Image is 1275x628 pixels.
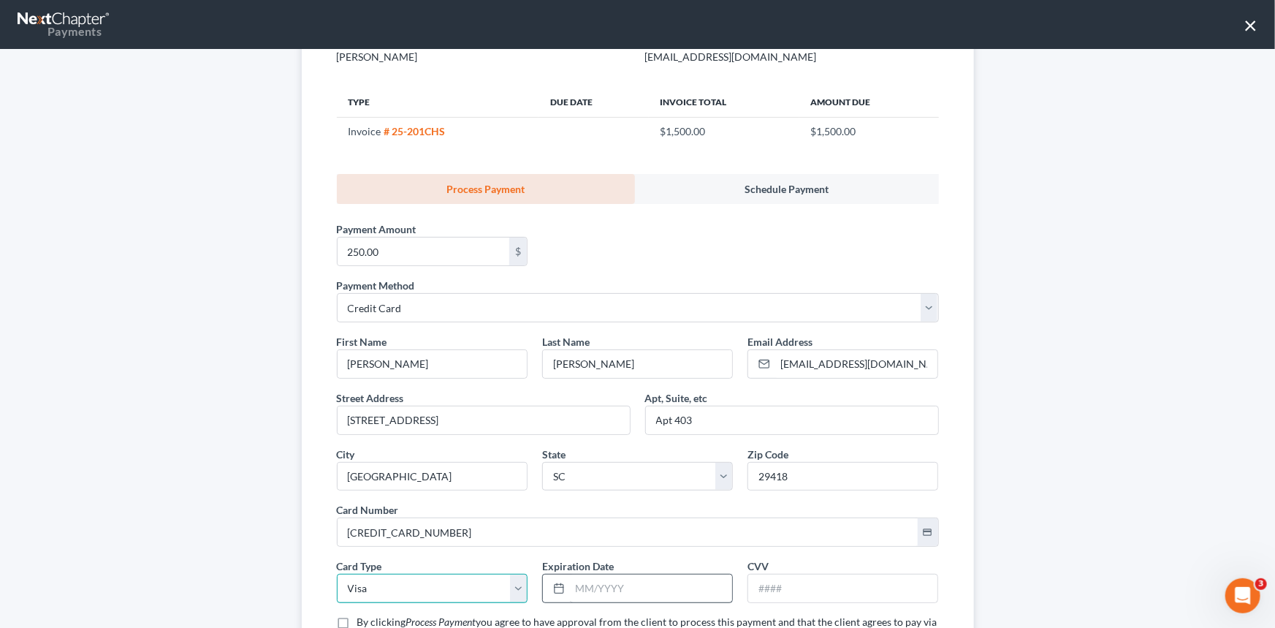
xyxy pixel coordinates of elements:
span: Apt, Suite, etc [645,392,708,404]
th: Due Date [538,88,649,117]
input: MM/YYYY [570,575,732,602]
button: × [1244,13,1257,37]
input: -- [338,350,527,378]
td: $1,500.00 [649,117,799,145]
span: Expiration Date [542,560,614,572]
a: Payments [18,7,111,42]
th: Amount Due [799,88,939,117]
th: Invoice Total [649,88,799,117]
span: Street Address [337,392,404,404]
span: Card Type [337,560,382,572]
span: Email Address [747,336,812,348]
span: Invoice [349,125,381,137]
input: #### [748,575,937,602]
span: Payment Amount [337,223,416,235]
input: ●●●● ●●●● ●●●● ●●●● [338,518,918,546]
span: First Name [337,336,387,348]
input: -- [543,350,732,378]
span: Zip Code [747,448,788,461]
strong: # 25-201CHS [384,125,446,137]
span: CVV [747,560,769,572]
td: $1,500.00 [799,117,939,145]
span: State [542,448,566,461]
span: Payment Method [337,279,415,292]
iframe: Intercom live chat [1225,578,1260,613]
span: Last Name [542,336,590,348]
input: (optional) [646,406,938,434]
p: [PERSON_NAME] [337,50,631,64]
input: Enter address... [338,406,630,434]
i: Process Payment [406,616,476,628]
i: credit_card [923,527,933,537]
th: Type [337,88,538,117]
input: 0.00 [338,238,509,265]
span: Card Number [337,504,399,516]
div: $ [509,238,527,265]
span: City [337,448,355,461]
a: Schedule Payment [635,174,939,204]
a: Process Payment [337,174,635,204]
input: Enter email... [775,350,937,378]
p: [EMAIL_ADDRESS][DOMAIN_NAME] [645,50,939,64]
div: Payments [18,23,102,39]
span: 3 [1255,578,1267,590]
input: Enter city... [338,463,527,491]
span: By clicking [357,616,406,628]
input: XXXXX [748,463,937,491]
